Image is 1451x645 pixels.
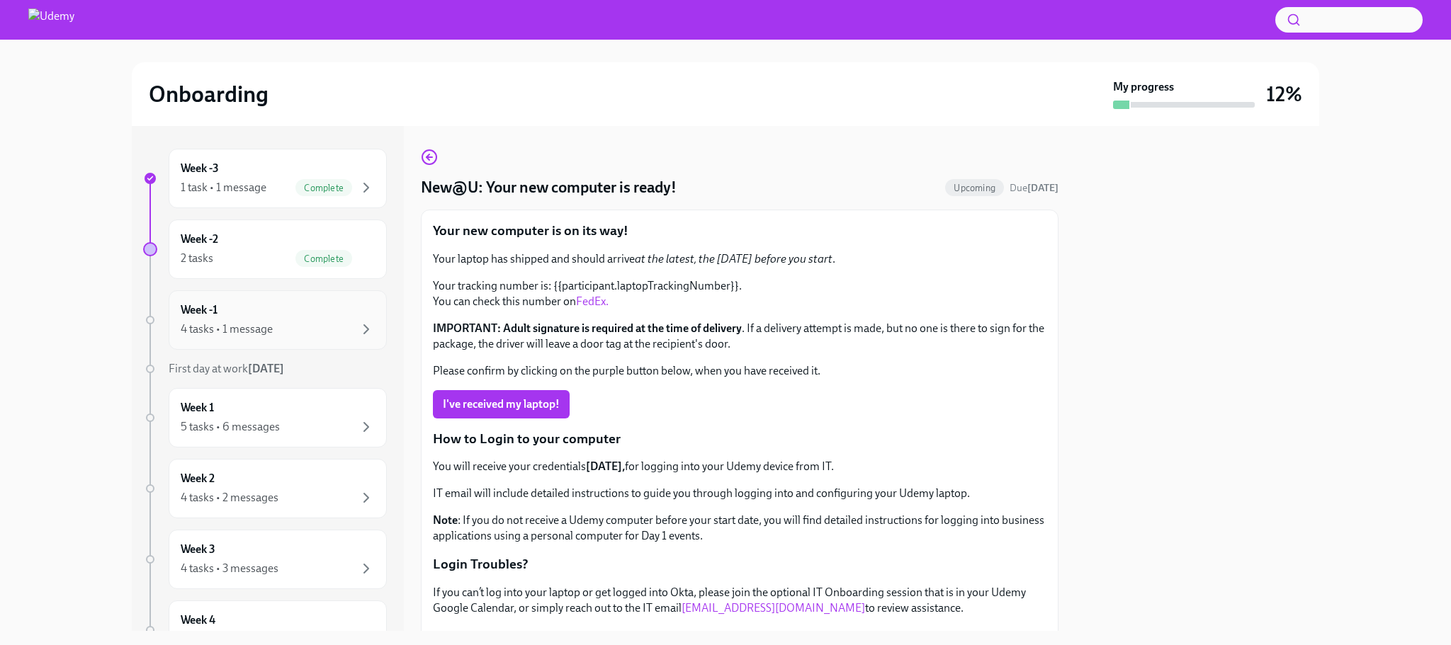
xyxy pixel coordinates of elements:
p: You will receive your credentials for logging into your Udemy device from IT. [433,459,1046,474]
strong: [DATE], [586,460,625,473]
span: Complete [295,253,352,264]
p: IT email will include detailed instructions to guide you through logging into and configuring you... [433,486,1046,501]
a: FedEx. [576,295,609,308]
a: [EMAIL_ADDRESS][DOMAIN_NAME] [682,601,865,615]
a: First day at work[DATE] [143,361,387,377]
p: . If a delivery attempt is made, but no one is there to sign for the package, the driver will lea... [433,321,1046,352]
h4: New@U: Your new computer is ready! [421,177,677,198]
img: Udemy [28,8,74,31]
strong: IMPORTANT: Adult signature is required at the time of delivery [433,321,742,335]
h6: Week 2 [181,471,215,486]
div: 2 tasks [181,251,213,266]
h6: Week -1 [181,302,218,318]
span: I've received my laptop! [443,397,560,411]
a: Week -31 task • 1 messageComplete [143,149,387,208]
p: If you can’t log into your laptop or get logged into Okta, please join the optional IT Onboarding... [433,585,1046,616]
a: Week 24 tasks • 2 messages [143,459,387,518]
h6: Week 1 [181,400,214,416]
p: Login Troubles? [433,555,1046,573]
p: Your tracking number is: {{participant.laptopTrackingNumber}}. You can check this number on [433,278,1046,309]
a: Week -14 tasks • 1 message [143,290,387,350]
span: First day at work [169,362,284,375]
div: 4 tasks • 2 messages [181,490,278,506]
h6: Week -2 [181,232,218,247]
h2: Onboarding [149,80,269,108]
p: : If you do not receive a Udemy computer before your start date, you will find detailed instructi... [433,513,1046,544]
a: Week 15 tasks • 6 messages [143,388,387,447]
div: 4 tasks • 1 message [181,321,273,337]
div: 5 tasks • 6 messages [181,419,280,435]
div: 4 tasks • 3 messages [181,561,278,576]
h6: Week 3 [181,542,215,557]
p: Please confirm by clicking on the purple button below, when you have received it. [433,363,1046,379]
span: Due [1010,182,1058,194]
p: Your new computer is on its way! [433,222,1046,240]
strong: Note [433,513,458,527]
button: I've received my laptop! [433,390,570,418]
h6: Week -3 [181,161,219,176]
div: 1 task • 1 message [181,180,266,195]
h6: Week 4 [181,612,215,628]
span: Upcoming [945,183,1004,193]
strong: [DATE] [248,362,284,375]
a: Week 34 tasks • 3 messages [143,530,387,589]
em: at the latest, the [DATE] before you start [635,252,832,266]
p: Your laptop has shipped and should arrive . [433,251,1046,267]
span: October 18th, 2025 12:00 [1010,181,1058,195]
strong: My progress [1113,79,1174,95]
a: Week -22 tasksComplete [143,219,387,279]
p: How to Login to your computer [433,430,1046,448]
strong: [DATE] [1027,182,1058,194]
span: Complete [295,183,352,193]
h3: 12% [1266,81,1302,107]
